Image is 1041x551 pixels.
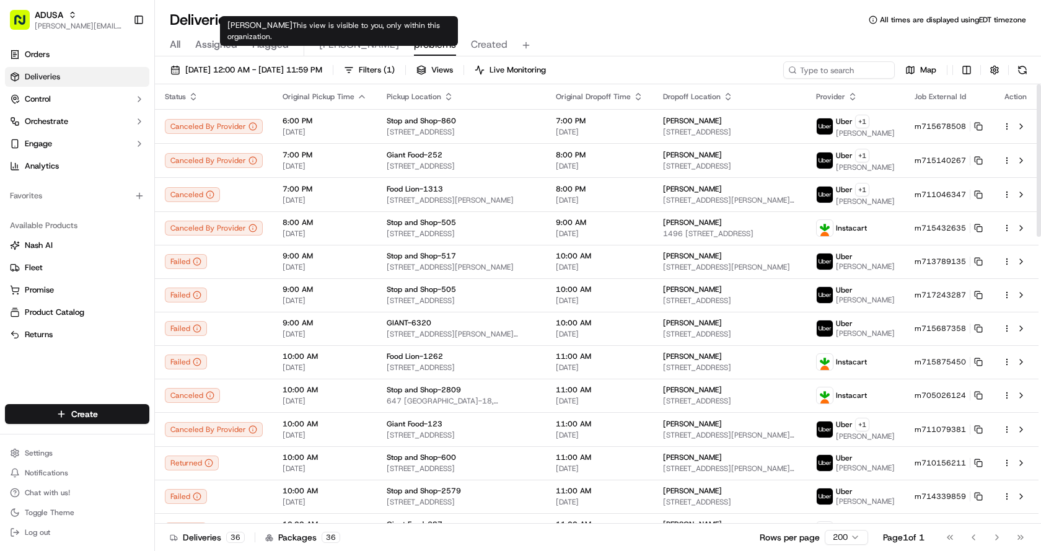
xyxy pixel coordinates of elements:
span: [PERSON_NAME] [836,162,895,172]
span: m715140267 [915,156,966,165]
div: 36 [226,532,245,543]
div: Returned [165,456,219,470]
span: [PERSON_NAME] [663,251,722,261]
span: Live Monitoring [490,64,546,76]
span: 10:00 AM [283,419,367,429]
span: 6:00 PM [283,116,367,126]
span: m715687358 [915,324,966,333]
span: Orders [25,49,50,60]
div: [PERSON_NAME] [220,16,458,46]
span: [DATE] [283,296,367,306]
button: Settings [5,444,149,462]
span: Deliveries [25,71,60,82]
span: [DATE] [283,464,367,474]
button: +1 [855,115,869,128]
button: Refresh [1014,61,1031,79]
span: [DATE] [283,161,367,171]
button: Returns [5,325,149,345]
img: profile_uber_ahold_partner.png [817,421,833,438]
span: Stop and Shop-860 [387,116,456,126]
span: Uber [836,453,853,463]
span: 10:00 AM [283,519,367,529]
a: Nash AI [10,240,144,251]
span: Uber [836,117,853,126]
p: Rows per page [760,531,820,544]
span: 11:00 AM [556,419,643,429]
span: [PERSON_NAME] [836,496,895,506]
span: Stop and Shop-505 [387,218,456,227]
span: Stop and Shop-517 [387,251,456,261]
span: Uber [836,285,853,295]
span: 11:00 AM [556,519,643,529]
img: profile_uber_ahold_partner.png [817,152,833,169]
button: Canceled By Provider [165,422,263,437]
div: 36 [322,532,340,543]
span: Fleet [25,262,43,273]
button: Notifications [5,464,149,482]
span: [STREET_ADDRESS] [387,161,536,171]
button: [PERSON_NAME][EMAIL_ADDRESS][PERSON_NAME][DOMAIN_NAME] [35,21,123,31]
span: 8:00 AM [283,218,367,227]
div: Canceled By Provider [165,119,263,134]
span: 10:00 AM [556,251,643,261]
span: [STREET_ADDRESS] [663,363,796,372]
span: [DATE] [556,464,643,474]
span: [STREET_ADDRESS] [387,296,536,306]
button: ADUSA[PERSON_NAME][EMAIL_ADDRESS][PERSON_NAME][DOMAIN_NAME] [5,5,128,35]
img: profile_uber_ahold_partner.png [817,320,833,337]
span: Orchestrate [25,116,68,127]
span: Returns [25,329,53,340]
span: Stop and Shop-600 [387,452,456,462]
span: Nash AI [25,240,53,251]
span: Giant Food-252 [387,150,442,160]
span: [PERSON_NAME] [836,196,895,206]
span: [PERSON_NAME] [663,385,722,395]
a: Analytics [5,156,149,176]
span: [DATE] [556,396,643,406]
span: Stop and Shop-2809 [387,385,461,395]
span: [PERSON_NAME] [663,486,722,496]
span: Instacart [836,223,867,233]
button: Nash AI [5,236,149,255]
span: m705026124 [915,390,966,400]
button: Engage [5,134,149,154]
span: Stop and Shop-2579 [387,486,461,496]
button: Failed [165,355,207,369]
span: Instacart [836,390,867,400]
span: [PERSON_NAME] [663,452,722,462]
span: 8:00 PM [556,150,643,160]
span: Food Lion-1262 [387,351,443,361]
img: profile_uber_ahold_partner.png [817,488,833,505]
button: m715432635 [915,223,983,233]
span: Uber [836,319,853,328]
img: profile_instacart_ahold_partner.png [817,522,833,538]
span: [STREET_ADDRESS] [663,296,796,306]
div: Deliveries [170,531,245,544]
span: [DATE] [556,161,643,171]
img: profile_uber_ahold_partner.png [817,253,833,270]
span: 9:00 AM [283,251,367,261]
span: [PERSON_NAME] [663,184,722,194]
button: Log out [5,524,149,541]
a: Returns [10,329,144,340]
span: 9:00 AM [283,318,367,328]
span: Stop and Shop-505 [387,284,456,294]
span: [DATE] [556,497,643,507]
span: Uber [836,151,853,161]
img: profile_uber_ahold_partner.png [817,455,833,471]
button: m717243287 [915,290,983,300]
a: Product Catalog [10,307,144,318]
button: Canceled [165,187,220,202]
div: Canceled [165,388,220,403]
span: [STREET_ADDRESS][PERSON_NAME] [387,262,536,272]
span: [DATE] [283,396,367,406]
span: [DATE] [283,430,367,440]
span: 11:00 AM [556,351,643,361]
button: m714339859 [915,491,983,501]
span: Notifications [25,468,68,478]
div: Available Products [5,216,149,236]
span: [STREET_ADDRESS] [387,464,536,474]
span: [DATE] 12:00 AM - [DATE] 11:59 PM [185,64,322,76]
div: Favorites [5,186,149,206]
span: 11:00 AM [556,452,643,462]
